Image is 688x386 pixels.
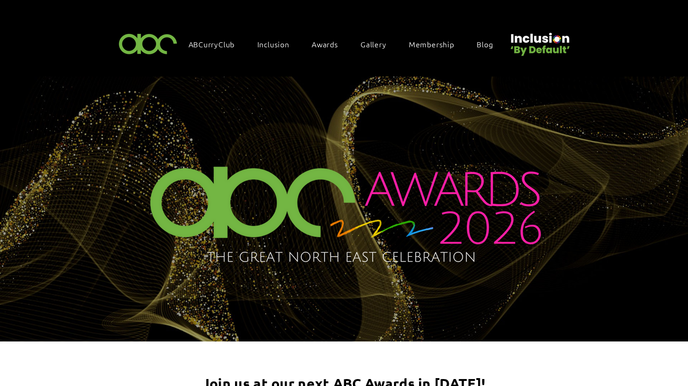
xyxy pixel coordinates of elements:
a: Blog [472,34,507,54]
span: ABCurryClub [189,39,235,49]
span: Awards [312,39,338,49]
div: Awards [307,34,352,54]
img: ABC-Logo-Blank-Background-01-01-2.png [116,30,180,57]
span: Membership [409,39,454,49]
img: Untitled design (22).png [507,25,571,57]
span: Inclusion [257,39,289,49]
span: Blog [477,39,493,49]
a: Membership [404,34,468,54]
span: Gallery [360,39,387,49]
img: ABC Awards 2025 Landscape (5).png [113,124,575,300]
a: Gallery [356,34,400,54]
a: ABCurryClub [184,34,249,54]
nav: Site [184,34,507,54]
div: Inclusion [253,34,303,54]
